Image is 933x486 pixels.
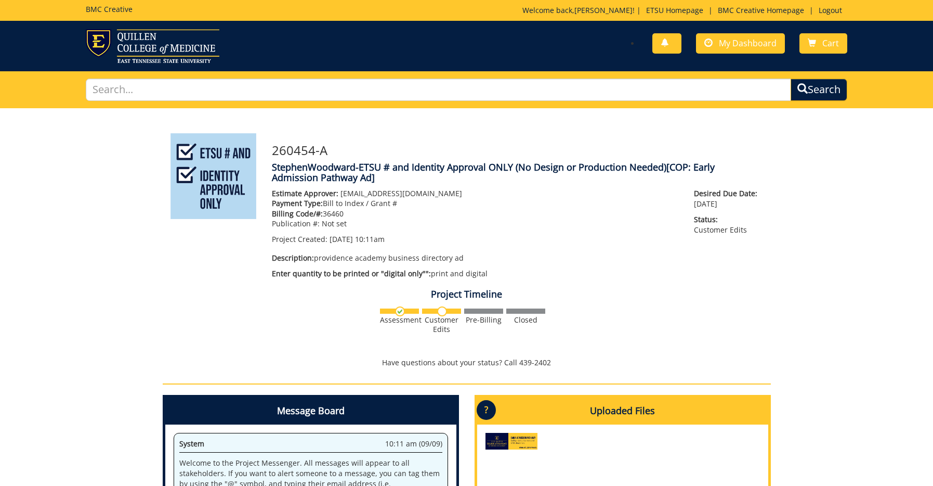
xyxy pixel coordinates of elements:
span: Payment Type: [272,198,323,208]
span: Project Created: [272,234,327,244]
div: Pre-Billing [464,315,503,325]
p: Customer Edits [694,214,763,235]
a: BMC Creative Homepage [713,5,809,15]
h4: Message Board [165,398,456,425]
span: Enter quantity to be printed or "digital only"": [272,268,431,278]
h3: 260454-A [272,144,763,157]
div: Closed [506,315,545,325]
p: 36460 [272,209,679,219]
a: [PERSON_NAME] [574,5,633,15]
button: Search [791,79,847,101]
span: Status: [694,214,763,225]
p: providence academy business directory ad [272,253,679,263]
h4: StephenWoodward-ETSU # and Identity Approval ONLY (No Design or Production Needed) [272,162,763,183]
div: Customer Edits [422,315,461,334]
p: print and digital [272,268,679,279]
span: Not set [322,219,347,228]
span: Description: [272,253,314,263]
p: Have questions about your status? Call 439-2402 [163,357,771,368]
img: checkmark [395,306,405,316]
a: ETSU Homepage [641,5,708,15]
a: Cart [799,33,847,54]
h4: Project Timeline [163,289,771,300]
h5: BMC Creative [86,5,133,13]
a: My Dashboard [696,33,785,54]
input: Search... [86,79,792,101]
a: Logout [813,5,847,15]
div: Assessment [380,315,419,325]
span: System [179,439,204,449]
span: Cart [822,37,839,49]
h4: Uploaded Files [477,398,768,425]
img: no [437,306,447,316]
span: [COP: Early Admission Pathway Ad] [272,161,715,184]
img: Product featured image [170,133,256,219]
span: Publication #: [272,219,320,228]
p: Bill to Index / Grant # [272,198,679,209]
span: My Dashboard [719,37,777,49]
p: Welcome back, ! | | | [522,5,847,16]
span: 10:11 am (09/09) [385,439,442,449]
img: ETSU logo [86,29,219,63]
p: ? [477,400,496,420]
p: [DATE] [694,188,763,209]
p: [EMAIL_ADDRESS][DOMAIN_NAME] [272,188,679,199]
span: Desired Due Date: [694,188,763,199]
span: Billing Code/#: [272,209,323,219]
span: Estimate Approver: [272,188,338,198]
span: [DATE] 10:11am [330,234,385,244]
